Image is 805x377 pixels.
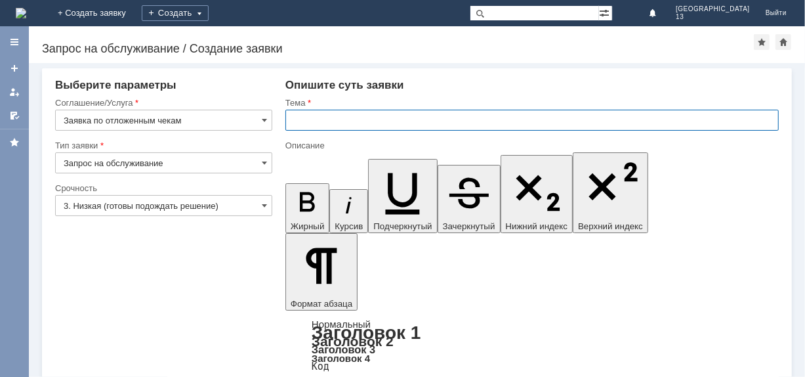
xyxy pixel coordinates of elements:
span: Зачеркнутый [443,221,495,231]
button: Формат абзаца [285,233,358,311]
span: Формат абзаца [291,299,352,309]
a: Заголовок 1 [312,322,421,343]
div: Запрос на обслуживание / Создание заявки [42,42,754,55]
div: Тема [285,99,776,107]
span: Выберите параметры [55,79,176,91]
span: Жирный [291,221,325,231]
span: 13 [676,13,750,21]
a: Код [312,361,329,372]
div: Соглашение/Услуга [55,99,270,107]
div: Сделать домашней страницей [775,34,791,50]
div: Срочность [55,184,270,192]
span: Верхний индекс [578,221,643,231]
a: Заголовок 4 [312,353,370,364]
span: Опишите суть заявки [285,79,404,91]
span: Нижний индекс [506,221,568,231]
button: Зачеркнутый [438,165,501,233]
div: Создать [142,5,209,21]
a: Заголовок 3 [312,344,375,355]
div: Тип заявки [55,141,270,150]
button: Жирный [285,183,330,233]
a: Нормальный [312,319,371,330]
a: Перейти на домашнюю страницу [16,8,26,18]
button: Нижний индекс [501,155,573,233]
button: Верхний индекс [573,152,648,233]
a: Мои заявки [4,81,25,102]
span: Подчеркнутый [373,221,432,231]
img: logo [16,8,26,18]
div: Формат абзаца [285,320,779,371]
a: Мои согласования [4,105,25,126]
a: Создать заявку [4,58,25,79]
div: Добавить в избранное [754,34,770,50]
span: [GEOGRAPHIC_DATA] [676,5,750,13]
button: Подчеркнутый [368,159,437,233]
a: Заголовок 2 [312,334,394,349]
span: Курсив [335,221,363,231]
button: Курсив [329,189,368,233]
div: Описание [285,141,776,150]
span: Расширенный поиск [599,6,612,18]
